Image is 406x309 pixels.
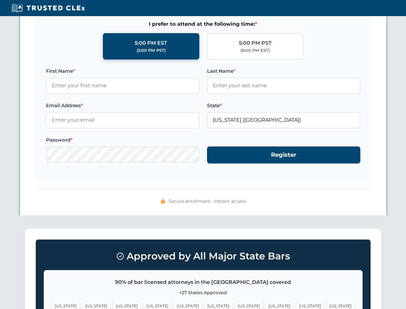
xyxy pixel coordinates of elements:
[46,112,199,128] input: Enter your email
[46,67,199,75] label: First Name
[52,278,355,286] p: 90% of bar licensed attorneys in the [GEOGRAPHIC_DATA] covered
[207,102,360,109] label: State
[46,102,199,109] label: Email Address
[10,3,86,13] img: Trusted CLEs
[135,39,167,47] div: 5:00 PM EST
[168,198,246,205] span: Secure enrollment • Instant access
[46,136,199,144] label: Password
[46,20,360,28] span: I prefer to attend at the following time:
[207,146,360,164] button: Register
[240,47,270,54] div: (8:00 PM EST)
[207,78,360,94] input: Enter your last name
[52,289,355,296] p: +27 States Approved
[207,67,360,75] label: Last Name
[44,248,363,265] h3: Approved by All Major State Bars
[137,47,166,54] div: (2:00 PM PST)
[239,39,272,47] div: 5:00 PM PST
[160,198,166,203] img: 🔒
[207,112,360,128] input: Florida (FL)
[46,78,199,94] input: Enter your first name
